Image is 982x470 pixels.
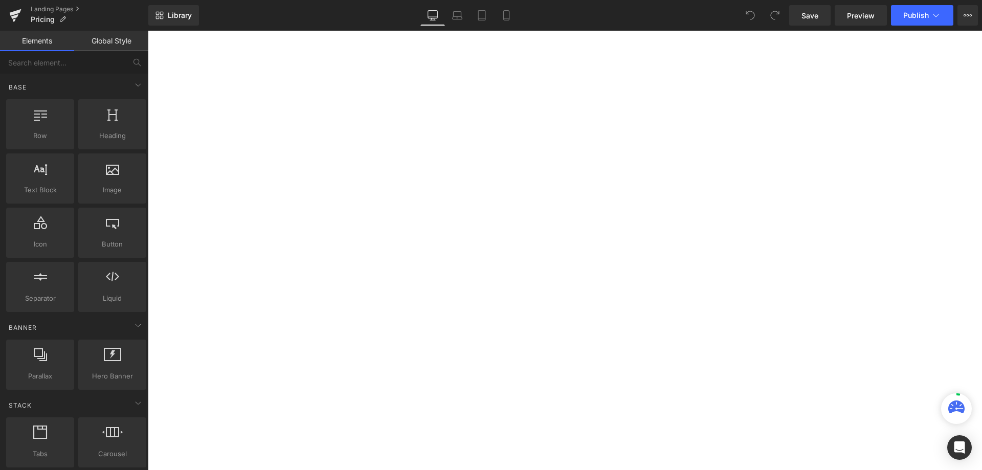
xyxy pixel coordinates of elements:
a: Mobile [494,5,519,26]
span: Preview [847,10,875,21]
a: Laptop [445,5,470,26]
span: Separator [9,293,71,304]
button: Publish [891,5,953,26]
span: Text Block [9,185,71,195]
span: Hero Banner [81,371,143,382]
span: Library [168,11,192,20]
a: Desktop [420,5,445,26]
span: Image [81,185,143,195]
span: Pricing [31,15,55,24]
span: Row [9,130,71,141]
span: Base [8,82,28,92]
div: Open Intercom Messenger [947,435,972,460]
span: Parallax [9,371,71,382]
span: Save [801,10,818,21]
button: Undo [740,5,761,26]
button: Redo [765,5,785,26]
span: Tabs [9,449,71,459]
a: Landing Pages [31,5,148,13]
span: Carousel [81,449,143,459]
span: Stack [8,400,33,410]
a: New Library [148,5,199,26]
span: Banner [8,323,38,332]
a: Preview [835,5,887,26]
span: Button [81,239,143,250]
span: Publish [903,11,929,19]
a: Tablet [470,5,494,26]
button: More [957,5,978,26]
a: Global Style [74,31,148,51]
span: Heading [81,130,143,141]
span: Icon [9,239,71,250]
span: Liquid [81,293,143,304]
